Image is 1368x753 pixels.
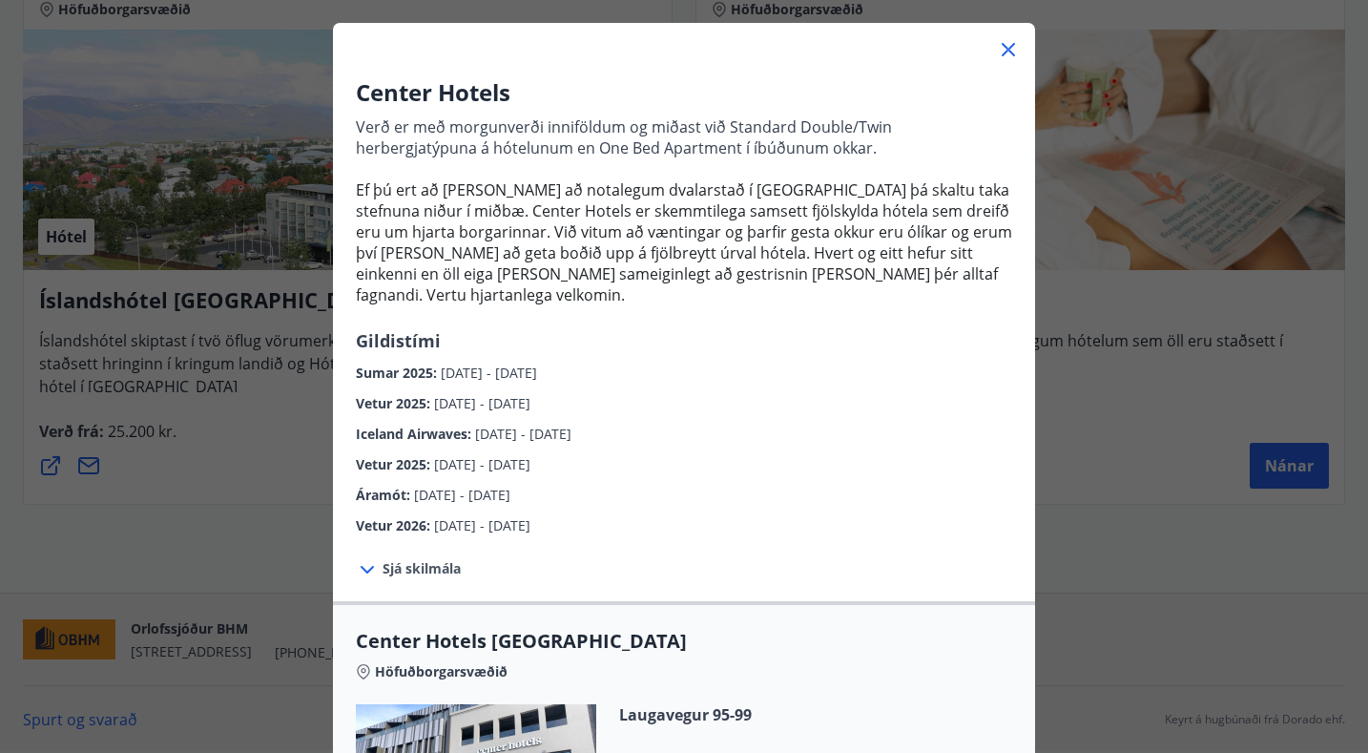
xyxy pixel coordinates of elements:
[434,455,530,473] span: [DATE] - [DATE]
[356,425,475,443] span: Iceland Airwaves :
[475,425,571,443] span: [DATE] - [DATE]
[356,76,1012,109] h3: Center Hotels
[383,559,461,578] span: Sjá skilmála
[356,179,1012,305] span: Ef þú ert að [PERSON_NAME] að notalegum dvalarstað í [GEOGRAPHIC_DATA] þá skaltu taka stefnuna ni...
[356,394,434,412] span: Vetur 2025 :
[414,486,510,504] span: [DATE] - [DATE]
[356,116,1012,158] p: Verð er með morgunverði inniföldum og miðast við Standard Double/Twin herbergjatýpuna á hótelunum...
[356,364,441,382] span: Sumar 2025 :
[356,329,441,352] span: Gildistími
[356,516,434,534] span: Vetur 2026 :
[356,628,1012,655] span: Center Hotels [GEOGRAPHIC_DATA]
[356,486,414,504] span: Áramót :
[441,364,537,382] span: [DATE] - [DATE]
[434,516,530,534] span: [DATE] - [DATE]
[356,455,434,473] span: Vetur 2025 :
[434,394,530,412] span: [DATE] - [DATE]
